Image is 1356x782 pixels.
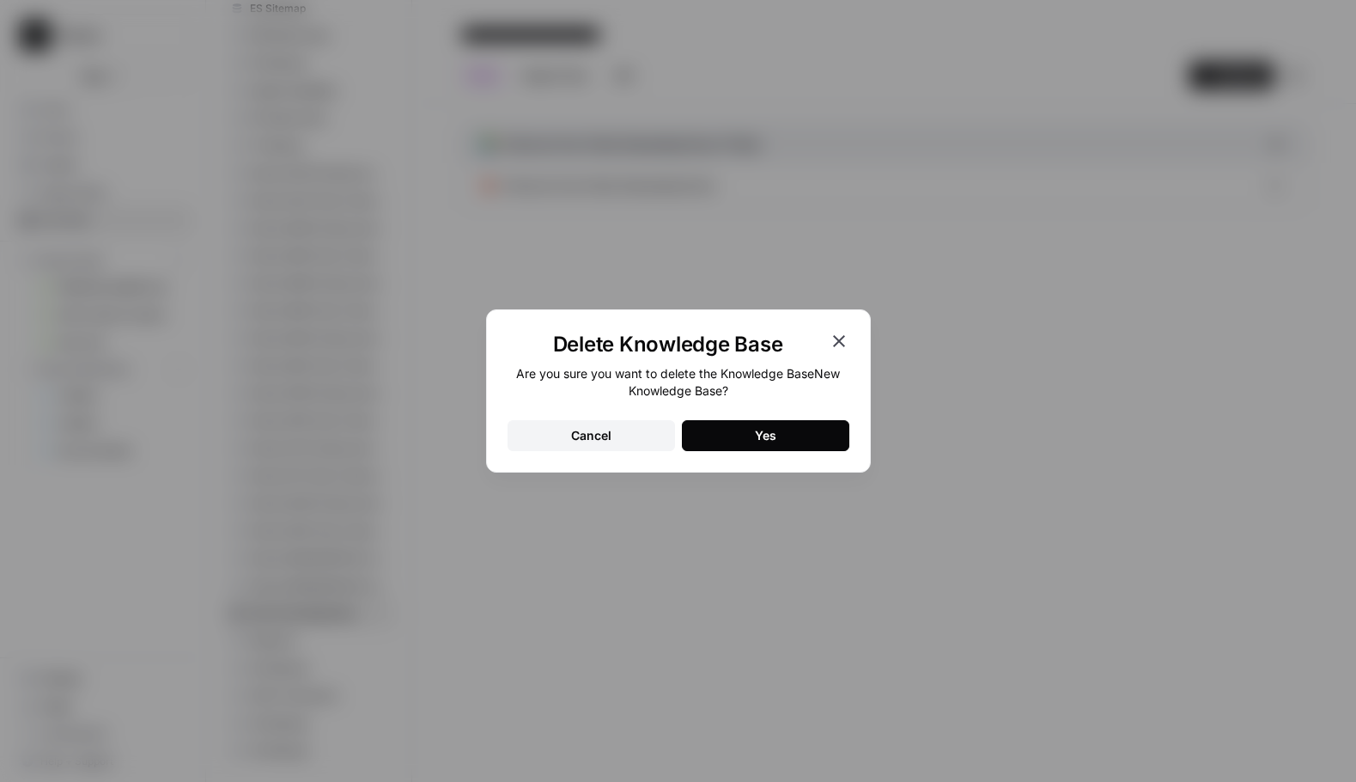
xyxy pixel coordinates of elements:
[755,427,776,444] div: Yes
[508,331,829,358] h1: Delete Knowledge Base
[508,365,849,400] div: Are you sure you want to delete the Knowledge Base New Knowledge Base ?
[571,427,611,444] div: Cancel
[508,420,675,451] button: Cancel
[682,420,849,451] button: Yes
